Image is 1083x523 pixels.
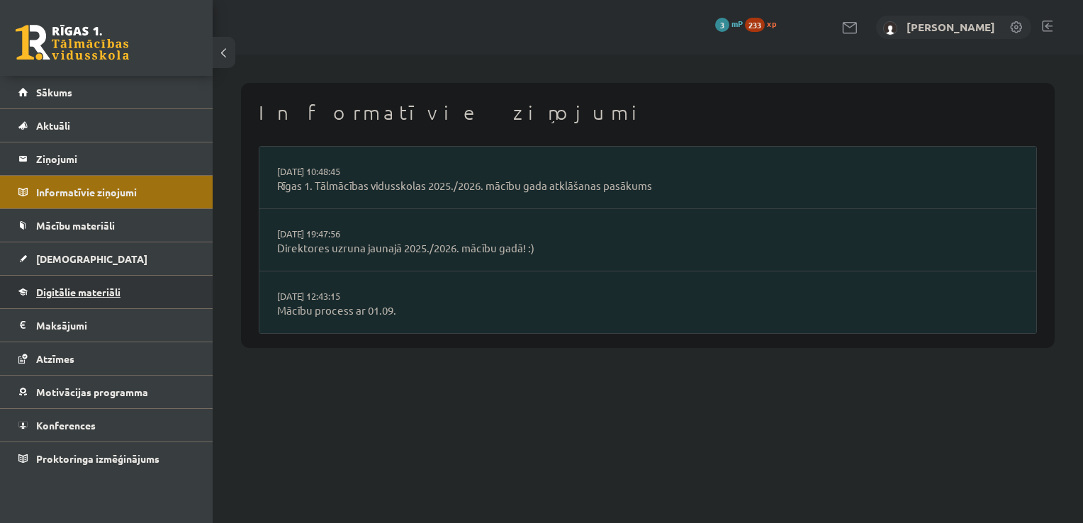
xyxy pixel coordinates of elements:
span: Konferences [36,419,96,432]
a: Informatīvie ziņojumi [18,176,195,208]
a: Konferences [18,409,195,442]
a: Rīgas 1. Tālmācības vidusskola [16,25,129,60]
span: 233 [745,18,765,32]
a: [DEMOGRAPHIC_DATA] [18,242,195,275]
span: Aktuāli [36,119,70,132]
a: Maksājumi [18,309,195,342]
a: 233 xp [745,18,783,29]
span: Atzīmes [36,352,74,365]
a: Ziņojumi [18,142,195,175]
a: Proktoringa izmēģinājums [18,442,195,475]
span: [DEMOGRAPHIC_DATA] [36,252,147,265]
h1: Informatīvie ziņojumi [259,101,1037,125]
legend: Informatīvie ziņojumi [36,176,195,208]
span: xp [767,18,776,29]
span: 3 [715,18,729,32]
a: Atzīmes [18,342,195,375]
span: Mācību materiāli [36,219,115,232]
a: Mācību materiāli [18,209,195,242]
legend: Maksājumi [36,309,195,342]
a: [DATE] 19:47:56 [277,227,383,241]
a: Sākums [18,76,195,108]
span: Sākums [36,86,72,99]
img: Meldra Mežvagare [883,21,897,35]
a: [PERSON_NAME] [907,20,995,34]
a: [DATE] 10:48:45 [277,164,383,179]
span: Motivācijas programma [36,386,148,398]
a: Direktores uzruna jaunajā 2025./2026. mācību gadā! :) [277,240,1019,257]
span: Digitālie materiāli [36,286,120,298]
legend: Ziņojumi [36,142,195,175]
a: Aktuāli [18,109,195,142]
a: Digitālie materiāli [18,276,195,308]
a: Rīgas 1. Tālmācības vidusskolas 2025./2026. mācību gada atklāšanas pasākums [277,178,1019,194]
a: Mācību process ar 01.09. [277,303,1019,319]
a: Motivācijas programma [18,376,195,408]
span: mP [731,18,743,29]
a: [DATE] 12:43:15 [277,289,383,303]
a: 3 mP [715,18,743,29]
span: Proktoringa izmēģinājums [36,452,159,465]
